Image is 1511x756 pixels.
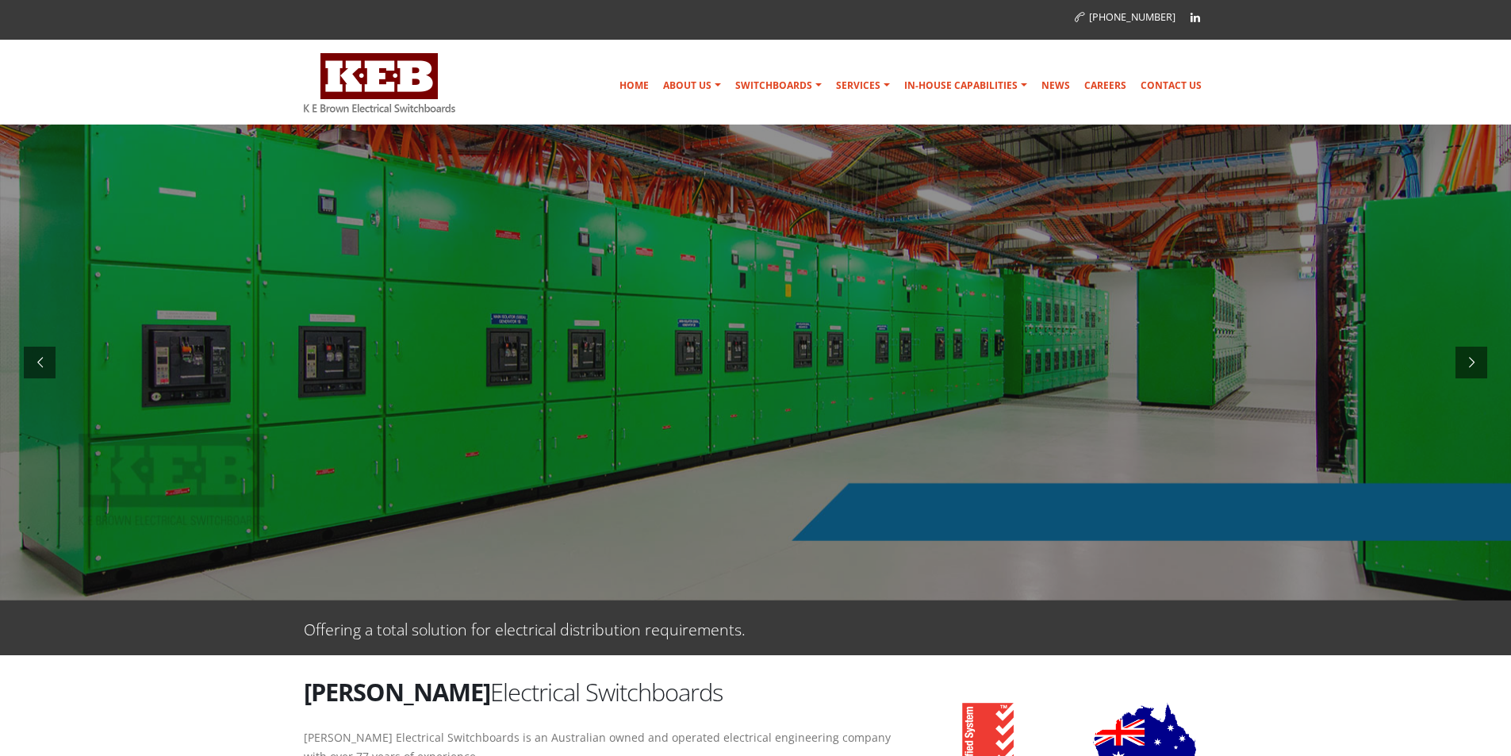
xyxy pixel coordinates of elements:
a: Switchboards [729,70,828,102]
h2: Electrical Switchboards [304,675,899,708]
a: Services [830,70,896,102]
a: Home [613,70,655,102]
a: In-house Capabilities [898,70,1034,102]
a: Linkedin [1183,6,1207,29]
img: K E Brown Electrical Switchboards [304,53,455,113]
strong: [PERSON_NAME] [304,675,490,708]
a: Careers [1078,70,1133,102]
a: About Us [657,70,727,102]
a: News [1035,70,1076,102]
a: [PHONE_NUMBER] [1075,10,1175,24]
a: Contact Us [1134,70,1208,102]
p: Offering a total solution for electrical distribution requirements. [304,616,746,639]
